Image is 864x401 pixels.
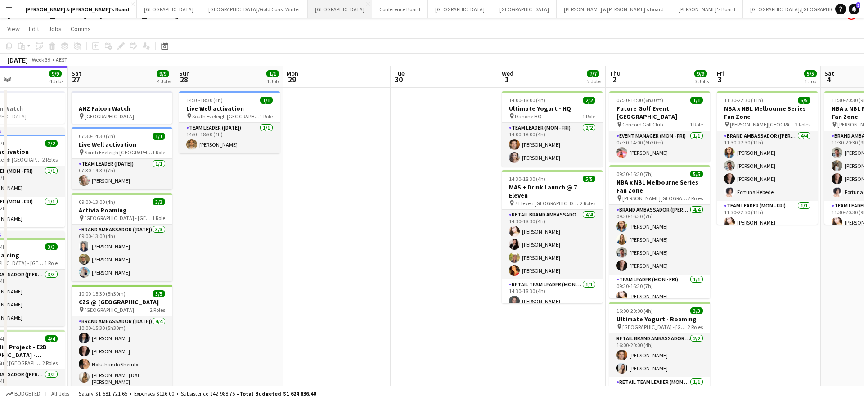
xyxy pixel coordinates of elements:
app-card-role: Team Leader ([DATE])1/114:30-18:30 (4h)[PERSON_NAME] [179,123,280,153]
span: [GEOGRAPHIC_DATA] [85,306,134,313]
div: Salary $1 581 721.65 + Expenses $126.00 + Subsistence $42 988.75 = [79,390,316,397]
app-card-role: Team Leader (Mon - Fri)1/109:30-16:30 (7h)[PERSON_NAME] [609,275,710,305]
span: 3/3 [690,307,703,314]
span: All jobs [49,390,71,397]
span: 1/1 [153,133,165,140]
span: 3 [856,2,860,8]
span: 2 Roles [688,324,703,330]
span: 10:00-15:30 (5h30m) [79,290,126,297]
span: 07:30-14:30 (7h) [79,133,115,140]
app-card-role: Team Leader ([DATE])1/107:30-14:30 (7h)[PERSON_NAME] [72,159,172,189]
h3: NBA x NBL Melbourne Series Fan Zone [717,104,818,121]
span: 2 Roles [42,360,58,366]
span: [GEOGRAPHIC_DATA] - [GEOGRAPHIC_DATA] [85,215,152,221]
span: 2/2 [583,97,595,104]
span: 14:00-18:00 (4h) [509,97,545,104]
span: 14:30-18:30 (4h) [186,97,223,104]
span: 3/3 [153,198,165,205]
a: Jobs [45,23,65,35]
span: 5/5 [798,97,810,104]
h3: MAS + Drink Launch @ 7 Eleven [502,183,603,199]
span: Budgeted [14,391,40,397]
app-card-role: Brand Ambassador ([DATE])3/309:00-13:00 (4h)[PERSON_NAME][PERSON_NAME][PERSON_NAME] [72,225,172,281]
span: 07:30-14:00 (6h30m) [616,97,663,104]
span: 1 Role [152,215,165,221]
app-job-card: 07:30-14:30 (7h)1/1Live Well activation South Eveleigh [GEOGRAPHIC_DATA]1 RoleTeam Leader ([DATE]... [72,127,172,189]
span: Jobs [48,25,62,33]
span: 3 [715,74,724,85]
span: 4 [823,74,834,85]
button: [PERSON_NAME] & [PERSON_NAME]'s Board [557,0,671,18]
span: South Eveleigh [GEOGRAPHIC_DATA] [192,113,260,120]
span: Sun [179,69,190,77]
span: 4/4 [45,335,58,342]
span: [GEOGRAPHIC_DATA] - [GEOGRAPHIC_DATA] [622,324,688,330]
div: 14:30-18:30 (4h)5/5MAS + Drink Launch @ 7 Eleven 7 Eleven [GEOGRAPHIC_DATA]2 RolesRETAIL Brand Am... [502,170,603,303]
span: 27 [70,74,81,85]
a: 3 [849,4,859,14]
h3: Ultimate Yogurt - HQ [502,104,603,113]
span: 2 Roles [42,156,58,163]
app-card-role: Brand Ambassador ([PERSON_NAME])4/411:30-22:30 (11h)[PERSON_NAME][PERSON_NAME][PERSON_NAME]Fortun... [717,131,818,201]
span: 2/2 [45,140,58,147]
div: 11:30-22:30 (11h)5/5NBA x NBL Melbourne Series Fan Zone [PERSON_NAME][GEOGRAPHIC_DATA], [GEOGRAPH... [717,91,818,225]
span: 09:00-13:00 (4h) [79,198,115,205]
span: South Eveleigh [GEOGRAPHIC_DATA] [85,149,152,156]
span: 1/1 [266,70,279,77]
button: [GEOGRAPHIC_DATA] [308,0,372,18]
a: Comms [67,23,94,35]
span: Concord Golf Club [622,121,663,128]
span: Wed [502,69,513,77]
div: AEST [56,56,67,63]
app-job-card: 14:00-18:00 (4h)2/2Ultimate Yogurt - HQ Danone HQ1 RoleTeam Leader (Mon - Fri)2/214:00-18:00 (4h)... [502,91,603,167]
button: [PERSON_NAME]'s Board [671,0,743,18]
span: 11:30-22:30 (11h) [724,97,763,104]
h3: ANZ Falcon Watch [72,104,172,113]
app-card-role: RETAIL Team Leader (Mon - Fri)1/114:30-18:30 (4h)[PERSON_NAME] [502,279,603,310]
a: View [4,23,23,35]
app-card-role: RETAIL Brand Ambassador (Mon - Fri)2/216:00-20:00 (4h)[PERSON_NAME][PERSON_NAME] [609,333,710,377]
span: 1 Role [45,260,58,266]
div: 1 Job [267,78,279,85]
span: 2 Roles [150,306,165,313]
span: Fri [717,69,724,77]
h3: NBA x NBL Melbourne Series Fan Zone [609,178,710,194]
button: [GEOGRAPHIC_DATA] [137,0,201,18]
span: 7/7 [587,70,599,77]
app-job-card: 09:30-16:30 (7h)5/5NBA x NBL Melbourne Series Fan Zone [PERSON_NAME][GEOGRAPHIC_DATA], [GEOGRAPHI... [609,165,710,298]
span: Comms [71,25,91,33]
app-job-card: ANZ Falcon Watch [GEOGRAPHIC_DATA] [72,91,172,124]
div: 3 Jobs [695,78,709,85]
span: 1 Role [152,149,165,156]
div: 2 Jobs [587,78,601,85]
span: 30 [393,74,405,85]
span: 2 Roles [580,200,595,207]
a: Edit [25,23,43,35]
span: 2 Roles [795,121,810,128]
h3: Live Well activation [179,104,280,113]
span: Total Budgeted $1 624 836.40 [239,390,316,397]
span: 9/9 [49,70,62,77]
button: [GEOGRAPHIC_DATA] [492,0,557,18]
h3: Activia Roaming [72,206,172,214]
span: 3/3 [45,243,58,250]
button: [PERSON_NAME] & [PERSON_NAME]'s Board [18,0,137,18]
span: 9/9 [157,70,169,77]
span: Mon [287,69,298,77]
span: Sat [72,69,81,77]
span: 1 Role [260,113,273,120]
button: Budgeted [4,389,42,399]
app-job-card: 07:30-14:00 (6h30m)1/1Future Golf Event [GEOGRAPHIC_DATA] Concord Golf Club1 RoleEvent Manager (M... [609,91,710,162]
app-job-card: 14:30-18:30 (4h)1/1Live Well activation South Eveleigh [GEOGRAPHIC_DATA]1 RoleTeam Leader ([DATE]... [179,91,280,153]
div: [DATE] [7,55,28,64]
span: 1/1 [260,97,273,104]
span: 14:30-18:30 (4h) [509,176,545,182]
h3: CZS @ [GEOGRAPHIC_DATA] [72,298,172,306]
button: [GEOGRAPHIC_DATA]/Gold Coast Winter [201,0,308,18]
span: Tue [394,69,405,77]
